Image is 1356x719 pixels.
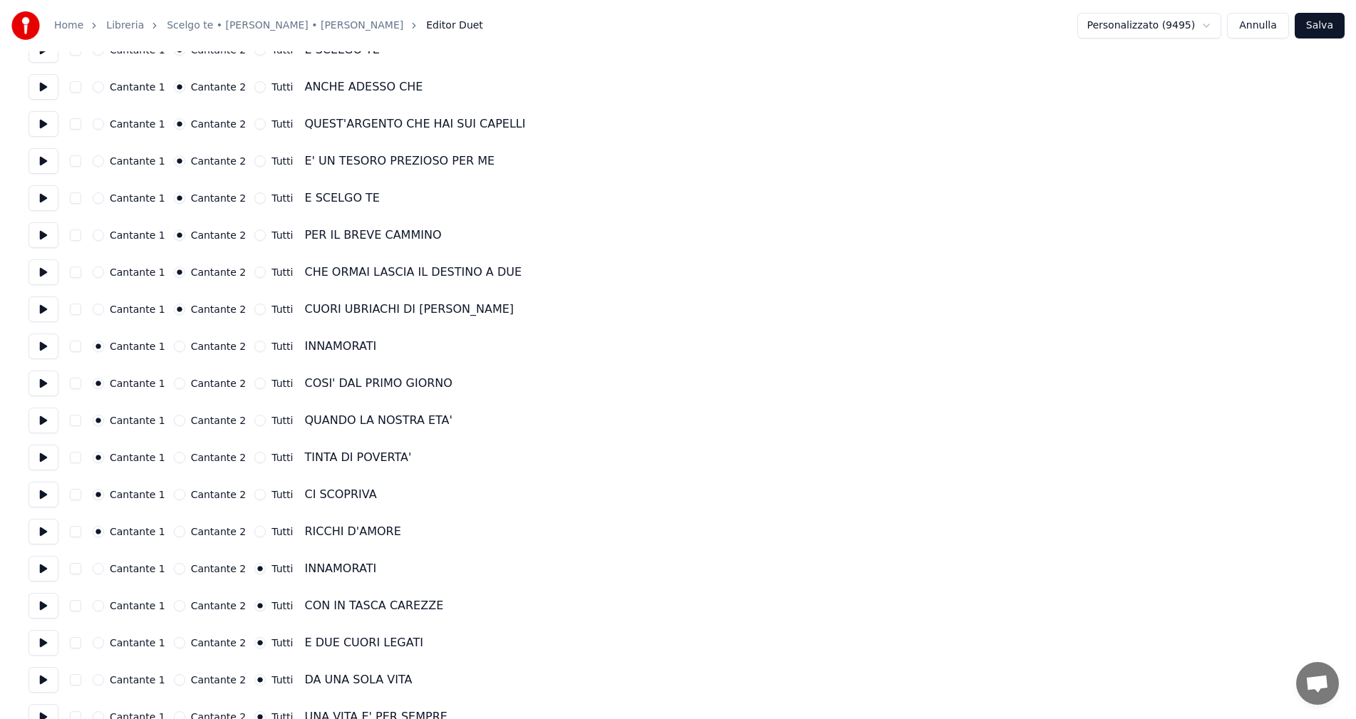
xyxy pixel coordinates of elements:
label: Cantante 1 [110,119,165,129]
div: QUANDO LA NOSTRA ETA' [304,412,452,429]
label: Cantante 1 [110,304,165,314]
label: Cantante 2 [191,45,247,55]
label: Tutti [271,490,293,500]
label: Tutti [271,267,293,277]
div: INNAMORATI [304,338,376,355]
label: Cantante 1 [110,564,165,574]
button: Annulla [1227,13,1289,38]
label: Tutti [271,378,293,388]
label: Cantante 1 [110,341,165,351]
label: Cantante 1 [110,638,165,648]
label: Tutti [271,82,293,92]
a: Libreria [106,19,144,33]
label: Cantante 1 [110,675,165,685]
label: Cantante 2 [191,341,247,351]
label: Tutti [271,156,293,166]
div: COSI' DAL PRIMO GIORNO [304,375,452,392]
label: Cantante 1 [110,267,165,277]
div: INNAMORATI [304,560,376,577]
label: Tutti [271,638,293,648]
div: ANCHE ADESSO CHE [304,78,423,95]
label: Cantante 1 [110,490,165,500]
img: youka [11,11,40,40]
div: E' UN TESORO PREZIOSO PER ME [304,152,495,170]
button: Salva [1295,13,1345,38]
label: Tutti [271,564,293,574]
div: CI SCOPRIVA [304,486,376,503]
label: Cantante 1 [110,156,165,166]
label: Cantante 2 [191,304,247,314]
label: Cantante 2 [191,490,247,500]
label: Cantante 2 [191,527,247,537]
label: Tutti [271,527,293,537]
div: CON IN TASCA CAREZZE [304,597,443,614]
div: E SCELGO TE [304,190,380,207]
div: QUEST'ARGENTO CHE HAI SUI CAPELLI [304,115,525,133]
label: Tutti [271,45,293,55]
label: Cantante 2 [191,564,247,574]
label: Tutti [271,230,293,240]
label: Cantante 2 [191,378,247,388]
a: Home [54,19,83,33]
label: Cantante 1 [110,82,165,92]
label: Cantante 2 [191,638,247,648]
a: Scelgo te • [PERSON_NAME] • [PERSON_NAME] [167,19,403,33]
label: Cantante 1 [110,378,165,388]
label: Cantante 1 [110,230,165,240]
label: Tutti [271,304,293,314]
div: Aprire la chat [1296,662,1339,705]
label: Cantante 1 [110,415,165,425]
label: Cantante 2 [191,267,247,277]
label: Cantante 2 [191,193,247,203]
label: Tutti [271,452,293,462]
label: Tutti [271,675,293,685]
label: Cantante 1 [110,193,165,203]
label: Cantante 2 [191,601,247,611]
div: PER IL BREVE CAMMINO [304,227,441,244]
label: Tutti [271,193,293,203]
label: Cantante 2 [191,82,247,92]
label: Cantante 2 [191,156,247,166]
label: Tutti [271,601,293,611]
div: CHE ORMAI LASCIA IL DESTINO A DUE [304,264,522,281]
label: Tutti [271,415,293,425]
div: TINTA DI POVERTA' [304,449,411,466]
label: Tutti [271,119,293,129]
label: Tutti [271,341,293,351]
label: Cantante 1 [110,452,165,462]
label: Cantante 2 [191,230,247,240]
label: Cantante 1 [110,527,165,537]
label: Cantante 2 [191,452,247,462]
label: Cantante 2 [191,415,247,425]
span: Editor Duet [426,19,483,33]
nav: breadcrumb [54,19,483,33]
label: Cantante 2 [191,119,247,129]
label: Cantante 2 [191,675,247,685]
div: CUORI UBRIACHI DI [PERSON_NAME] [304,301,514,318]
div: E DUE CUORI LEGATI [304,634,423,651]
label: Cantante 1 [110,601,165,611]
div: RICCHI D'AMORE [304,523,400,540]
label: Cantante 1 [110,45,165,55]
div: DA UNA SOLA VITA [304,671,412,688]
